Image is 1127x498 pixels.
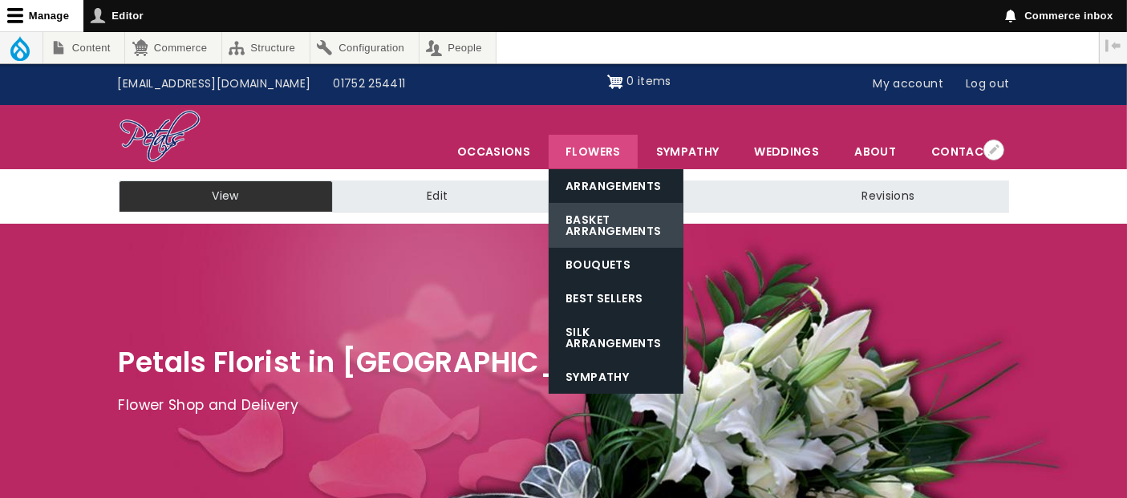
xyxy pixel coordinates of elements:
a: Content [43,32,124,63]
a: People [420,32,497,63]
a: Flowers [549,135,637,168]
a: Commerce [125,32,221,63]
img: Home [119,109,201,165]
span: Occasions [440,135,547,168]
a: Structure [222,32,310,63]
a: Sympathy [639,135,736,168]
a: Delete [541,180,768,213]
span: 0 items [626,73,671,89]
button: Vertical orientation [1100,32,1127,59]
a: About [837,135,913,168]
span: Weddings [737,135,836,168]
p: Flower Shop and Delivery [119,394,1009,418]
a: Edit [333,180,541,213]
a: Silk Arrangements [549,315,683,360]
a: Revisions [768,180,1008,213]
a: My account [862,69,955,99]
a: Contact [914,135,1007,168]
button: Open configuration options [983,140,1004,160]
a: [EMAIL_ADDRESS][DOMAIN_NAME] [107,69,322,99]
a: Bouquets [549,248,683,281]
a: Sympathy [549,360,683,394]
a: Log out [955,69,1020,99]
img: Shopping cart [607,69,623,95]
a: View [119,180,333,213]
a: 01752 254411 [322,69,416,99]
a: Configuration [310,32,419,63]
a: Shopping cart 0 items [607,69,671,95]
a: Arrangements [549,169,683,203]
a: Basket Arrangements [549,203,683,248]
a: Best Sellers [549,281,683,315]
span: Petals Florist in [GEOGRAPHIC_DATA] [119,342,654,382]
nav: Tabs [107,180,1021,213]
